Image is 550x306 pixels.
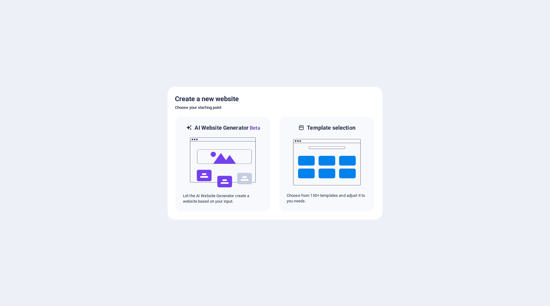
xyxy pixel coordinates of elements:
div: Template selectionChoose from 150+ templates and adjust it to you needs. [279,116,375,212]
img: ai [189,132,257,193]
h6: AI Website Generator [195,124,260,132]
h6: Template selection [307,124,355,132]
h6: Choose your starting point [175,104,375,111]
span: Beta [249,125,260,131]
h5: Create a new website [175,94,375,104]
p: Choose from 150+ templates and adjust it to you needs. [287,193,367,204]
p: Let the AI Website Generator create a website based on your input. [183,193,263,204]
div: AI Website GeneratorBetaaiLet the AI Website Generator create a website based on your input. [175,116,271,212]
